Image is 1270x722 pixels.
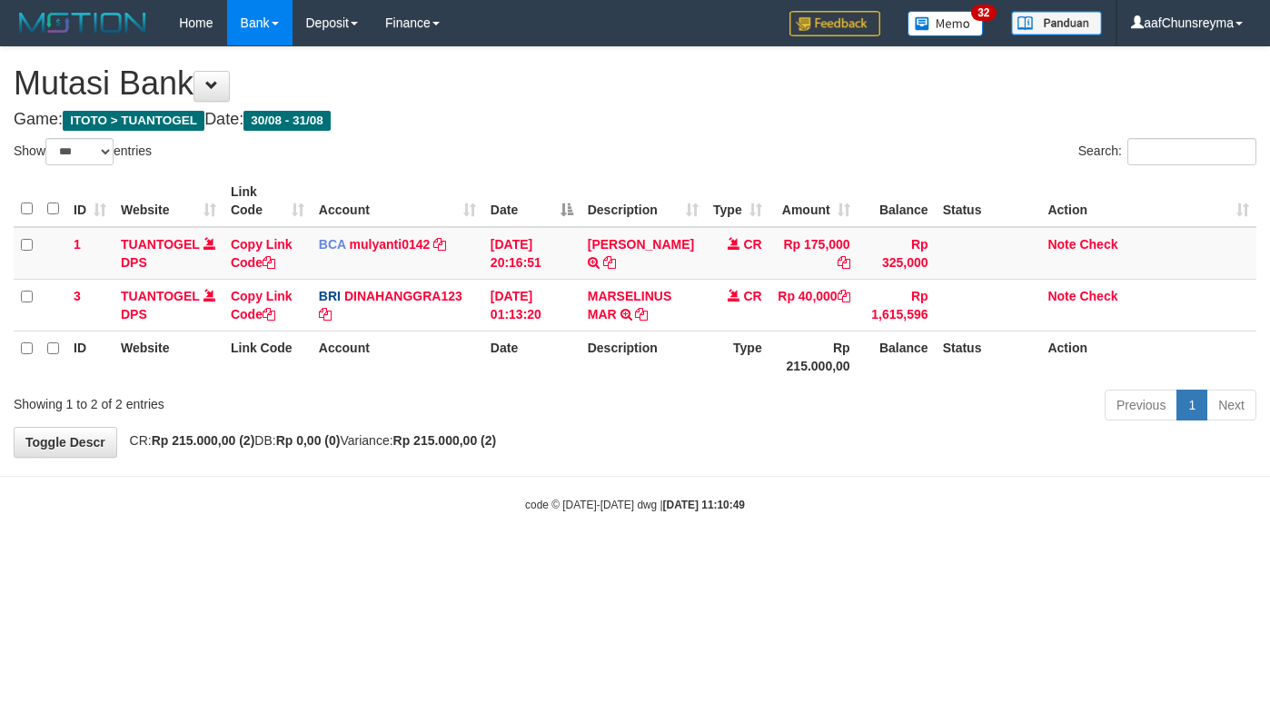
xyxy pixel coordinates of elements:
[743,237,761,252] span: CR
[769,279,858,331] td: Rp 40,000
[121,289,200,303] a: TUANTOGEL
[14,138,152,165] label: Show entries
[231,289,293,321] a: Copy Link Code
[635,307,648,321] a: Copy MARSELINUS MAR to clipboard
[14,111,1256,129] h4: Game: Date:
[66,175,114,227] th: ID: activate to sort column ascending
[580,175,706,227] th: Description: activate to sort column ascending
[344,289,462,303] a: DINAHANGGRA123
[121,433,497,448] span: CR: DB: Variance:
[1079,289,1117,303] a: Check
[276,433,341,448] strong: Rp 0,00 (0)
[603,255,616,270] a: Copy JAJA JAHURI to clipboard
[588,289,672,321] a: MARSELINUS MAR
[152,433,255,448] strong: Rp 215.000,00 (2)
[74,289,81,303] span: 3
[319,307,332,321] a: Copy DINAHANGGRA123 to clipboard
[14,388,516,413] div: Showing 1 to 2 of 2 entries
[114,279,223,331] td: DPS
[858,279,936,331] td: Rp 1,615,596
[223,175,312,227] th: Link Code: activate to sort column ascending
[243,111,331,131] span: 30/08 - 31/08
[580,331,706,382] th: Description
[1079,237,1117,252] a: Check
[114,331,223,382] th: Website
[525,499,745,511] small: code © [DATE]-[DATE] dwg |
[971,5,996,21] span: 32
[121,237,200,252] a: TUANTOGEL
[706,331,769,382] th: Type
[1176,390,1207,420] a: 1
[45,138,114,165] select: Showentries
[483,331,580,382] th: Date
[1105,390,1177,420] a: Previous
[769,331,858,382] th: Rp 215.000,00
[858,175,936,227] th: Balance
[14,65,1256,102] h1: Mutasi Bank
[743,289,761,303] span: CR
[1047,289,1076,303] a: Note
[483,175,580,227] th: Date: activate to sort column descending
[319,289,341,303] span: BRI
[936,331,1041,382] th: Status
[1206,390,1256,420] a: Next
[483,227,580,280] td: [DATE] 20:16:51
[74,237,81,252] span: 1
[66,331,114,382] th: ID
[483,279,580,331] td: [DATE] 01:13:20
[588,237,694,252] a: [PERSON_NAME]
[319,237,346,252] span: BCA
[908,11,984,36] img: Button%20Memo.svg
[769,175,858,227] th: Amount: activate to sort column ascending
[706,175,769,227] th: Type: activate to sort column ascending
[1127,138,1256,165] input: Search:
[769,227,858,280] td: Rp 175,000
[1011,11,1102,35] img: panduan.png
[433,237,446,252] a: Copy mulyanti0142 to clipboard
[1078,138,1256,165] label: Search:
[838,255,850,270] a: Copy Rp 175,000 to clipboard
[63,111,204,131] span: ITOTO > TUANTOGEL
[14,427,117,458] a: Toggle Descr
[312,331,483,382] th: Account
[312,175,483,227] th: Account: activate to sort column ascending
[789,11,880,36] img: Feedback.jpg
[223,331,312,382] th: Link Code
[231,237,293,270] a: Copy Link Code
[936,175,1041,227] th: Status
[858,227,936,280] td: Rp 325,000
[858,331,936,382] th: Balance
[393,433,497,448] strong: Rp 215.000,00 (2)
[1047,237,1076,252] a: Note
[838,289,850,303] a: Copy Rp 40,000 to clipboard
[1040,175,1256,227] th: Action: activate to sort column ascending
[114,227,223,280] td: DPS
[350,237,431,252] a: mulyanti0142
[1040,331,1256,382] th: Action
[663,499,745,511] strong: [DATE] 11:10:49
[14,9,152,36] img: MOTION_logo.png
[114,175,223,227] th: Website: activate to sort column ascending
